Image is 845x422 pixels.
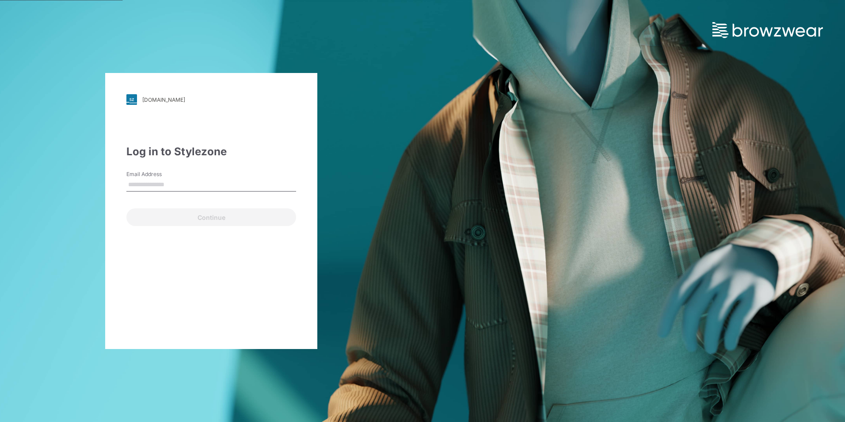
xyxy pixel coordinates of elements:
label: Email Address [126,170,188,178]
img: browzwear-logo.73288ffb.svg [712,22,823,38]
div: [DOMAIN_NAME] [142,96,185,103]
img: svg+xml;base64,PHN2ZyB3aWR0aD0iMjgiIGhlaWdodD0iMjgiIHZpZXdCb3g9IjAgMCAyOCAyOCIgZmlsbD0ibm9uZSIgeG... [126,94,137,105]
a: [DOMAIN_NAME] [126,94,296,105]
div: Log in to Stylezone [126,144,296,160]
